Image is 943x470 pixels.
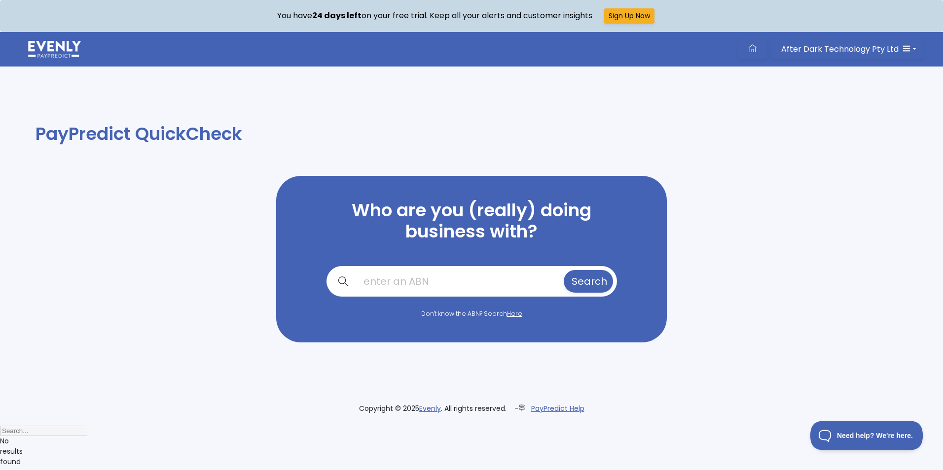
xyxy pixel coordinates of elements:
[356,270,562,293] input: enter an ABN
[309,403,634,414] div: Copyright © 2025 . All rights reserved. -
[36,121,242,146] span: PayPredict QuickCheck
[507,309,522,318] a: Here
[28,41,81,58] img: logo
[810,421,923,450] iframe: Toggle Customer Support
[572,274,607,288] span: Search
[419,403,441,413] a: Evenly
[564,270,613,293] button: Search
[781,43,899,55] span: After Dark Technology Pty Ltd
[771,40,923,59] button: After Dark Technology Pty Ltd
[531,403,584,413] a: PayPredict Help
[276,200,667,242] h4: Who are you (really) doing business with?
[604,8,654,24] button: Sign Up Now
[312,10,362,21] strong: 24 days left
[421,309,522,318] small: Don't know the ABN? Search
